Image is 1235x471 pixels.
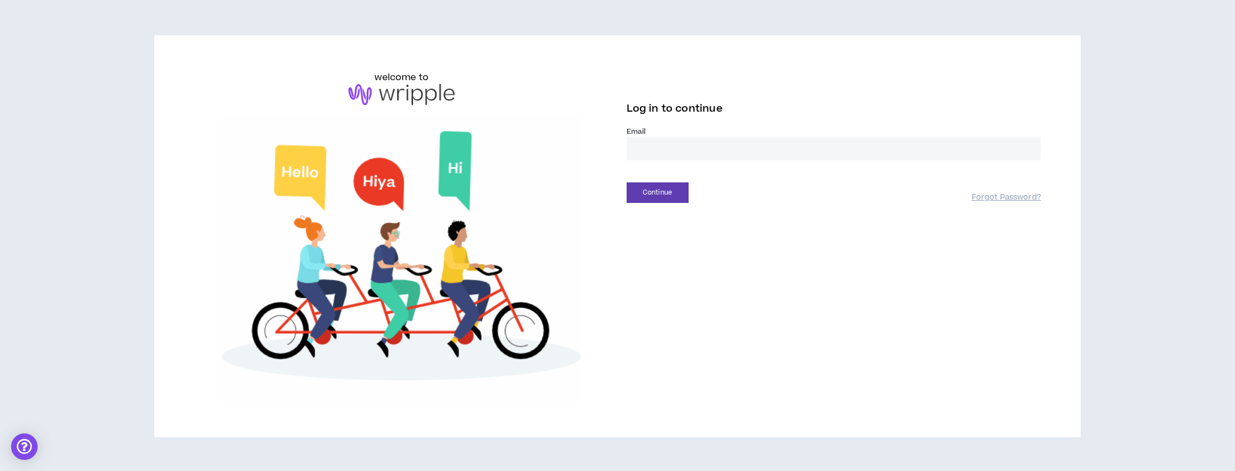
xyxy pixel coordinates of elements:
[627,127,1041,137] label: Email
[627,102,723,116] span: Log in to continue
[374,71,429,84] h6: welcome to
[348,84,455,105] img: logo-brand.png
[194,116,608,402] img: Welcome to Wripple
[627,182,689,203] button: Continue
[11,433,38,460] div: Open Intercom Messenger
[972,192,1041,203] a: Forgot Password?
